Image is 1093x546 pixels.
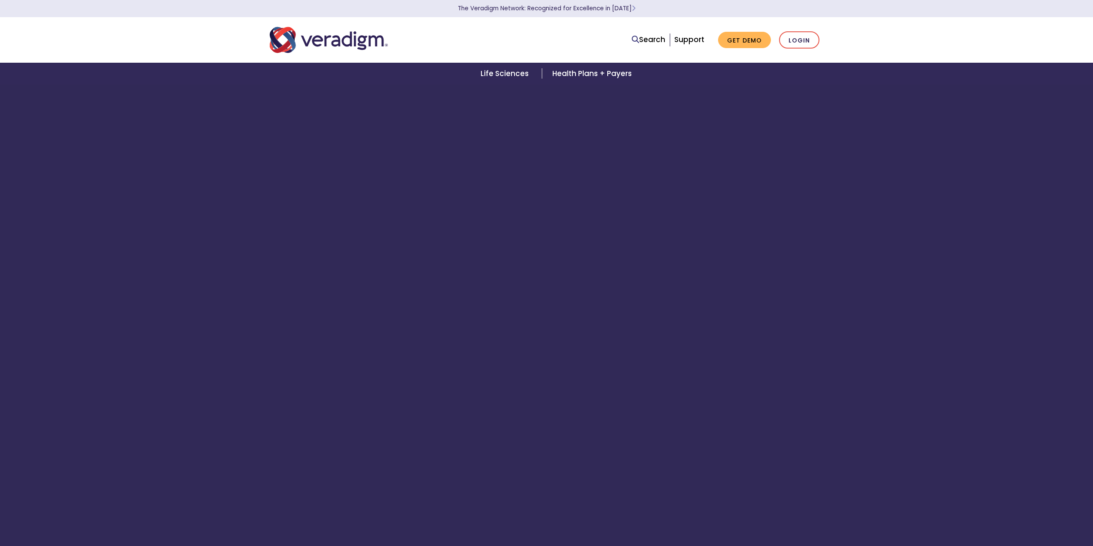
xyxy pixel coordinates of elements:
[458,4,636,12] a: The Veradigm Network: Recognized for Excellence in [DATE]Learn More
[632,4,636,12] span: Learn More
[718,32,771,49] a: Get Demo
[470,63,542,85] a: Life Sciences
[779,31,819,49] a: Login
[542,63,642,85] a: Health Plans + Payers
[632,34,665,46] a: Search
[674,34,704,45] a: Support
[270,26,388,54] img: Veradigm logo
